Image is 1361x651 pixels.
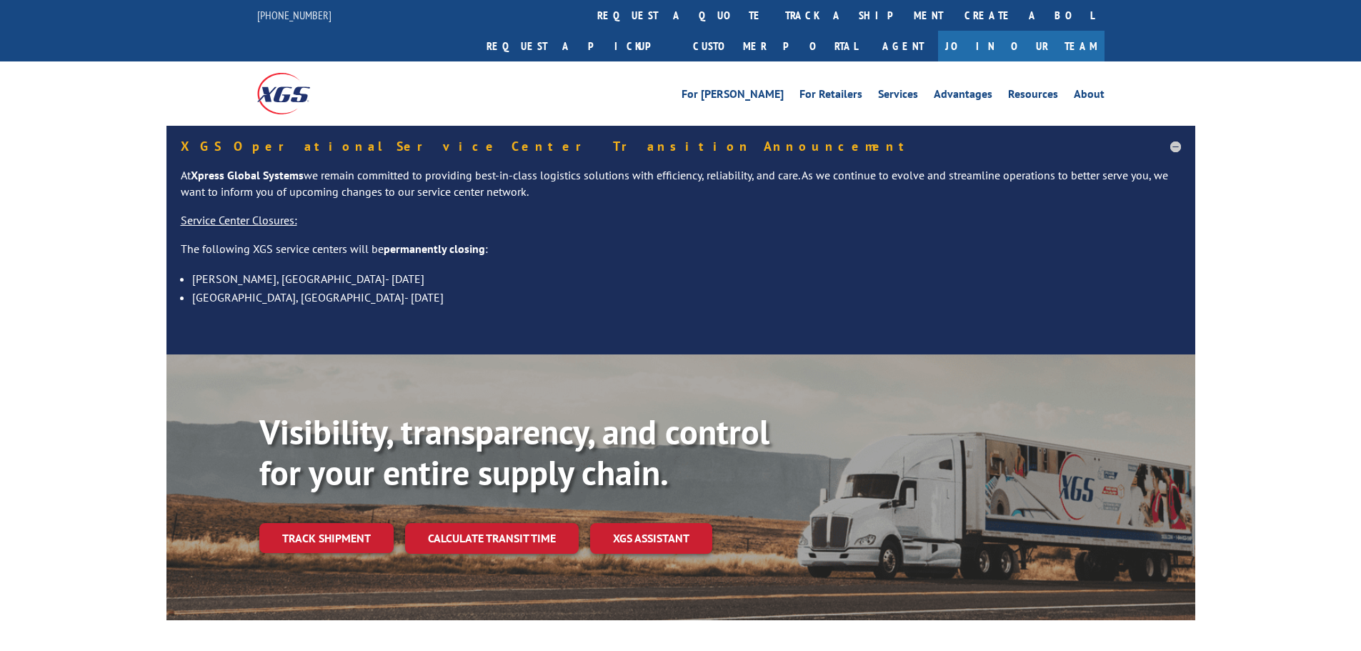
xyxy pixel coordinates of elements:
p: At we remain committed to providing best-in-class logistics solutions with efficiency, reliabilit... [181,167,1181,213]
li: [GEOGRAPHIC_DATA], [GEOGRAPHIC_DATA]- [DATE] [192,288,1181,307]
a: Join Our Team [938,31,1105,61]
b: Visibility, transparency, and control for your entire supply chain. [259,409,769,495]
a: For [PERSON_NAME] [682,89,784,104]
a: Agent [868,31,938,61]
li: [PERSON_NAME], [GEOGRAPHIC_DATA]- [DATE] [192,269,1181,288]
strong: permanently closing [384,242,485,256]
a: [PHONE_NUMBER] [257,8,331,22]
a: Advantages [934,89,992,104]
a: For Retailers [799,89,862,104]
a: Request a pickup [476,31,682,61]
a: Services [878,89,918,104]
h5: XGS Operational Service Center Transition Announcement [181,140,1181,153]
a: XGS ASSISTANT [590,523,712,554]
a: Customer Portal [682,31,868,61]
a: Track shipment [259,523,394,553]
strong: Xpress Global Systems [191,168,304,182]
a: Calculate transit time [405,523,579,554]
a: Resources [1008,89,1058,104]
a: About [1074,89,1105,104]
u: Service Center Closures: [181,213,297,227]
p: The following XGS service centers will be : [181,241,1181,269]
